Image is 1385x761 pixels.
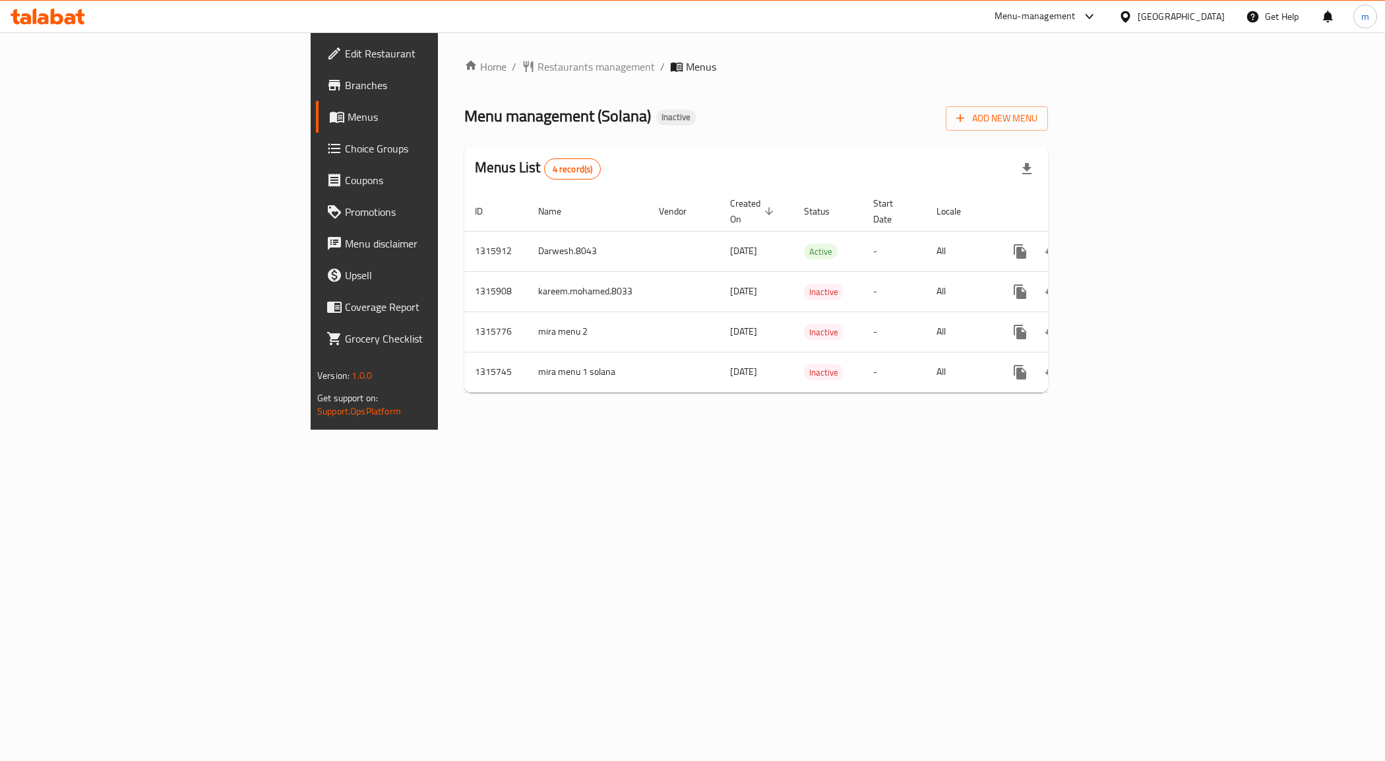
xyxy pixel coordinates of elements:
h2: Menus List [475,158,601,180]
div: Inactive [804,364,844,380]
span: ID [475,203,500,219]
a: Coupons [316,164,542,196]
div: Menu-management [995,9,1076,24]
span: Vendor [659,203,704,219]
div: Active [804,244,838,259]
button: Change Status [1036,356,1068,388]
span: Promotions [345,204,532,220]
span: 4 record(s) [545,163,601,176]
a: Branches [316,69,542,101]
a: Upsell [316,259,542,291]
span: Version: [317,367,350,384]
a: Menus [316,101,542,133]
button: Change Status [1036,316,1068,348]
span: [DATE] [730,323,757,340]
span: [DATE] [730,363,757,380]
th: Actions [994,191,1142,232]
a: Support.OpsPlatform [317,403,401,420]
a: Coverage Report [316,291,542,323]
span: Inactive [804,284,844,300]
span: Edit Restaurant [345,46,532,61]
span: Choice Groups [345,141,532,156]
span: Menu management ( Solana ) [464,101,651,131]
span: Created On [730,195,778,227]
button: more [1004,356,1036,388]
td: All [926,312,994,352]
span: Menus [686,59,716,75]
div: Inactive [656,110,696,125]
button: more [1004,236,1036,267]
button: more [1004,276,1036,308]
td: mira menu 1 solana [528,352,648,392]
span: Menus [348,109,532,125]
span: Inactive [804,325,844,340]
span: Grocery Checklist [345,331,532,347]
nav: breadcrumb [464,59,1048,75]
td: - [863,352,926,392]
div: [GEOGRAPHIC_DATA] [1138,9,1225,24]
span: 1.0.0 [352,367,372,384]
button: more [1004,316,1036,348]
td: Darwesh.8043 [528,231,648,271]
span: [DATE] [730,282,757,300]
div: Export file [1011,153,1043,185]
span: Locale [937,203,978,219]
span: Coverage Report [345,299,532,315]
span: Inactive [804,365,844,380]
span: Get support on: [317,389,378,407]
a: Restaurants management [522,59,655,75]
td: - [863,312,926,352]
span: Add New Menu [956,110,1037,127]
span: Inactive [656,112,696,123]
td: - [863,231,926,271]
span: [DATE] [730,242,757,259]
li: / [660,59,665,75]
span: Status [804,203,847,219]
div: Inactive [804,324,844,340]
td: All [926,271,994,312]
span: Start Date [873,195,910,227]
span: Restaurants management [538,59,655,75]
div: Total records count [544,158,601,180]
span: Name [538,203,578,219]
span: Upsell [345,267,532,283]
span: Coupons [345,172,532,188]
button: Change Status [1036,276,1068,308]
td: mira menu 2 [528,312,648,352]
td: All [926,352,994,392]
button: Change Status [1036,236,1068,267]
td: All [926,231,994,271]
table: enhanced table [464,191,1142,393]
a: Promotions [316,196,542,228]
td: - [863,271,926,312]
a: Menu disclaimer [316,228,542,259]
a: Grocery Checklist [316,323,542,354]
button: Add New Menu [946,106,1048,131]
td: kareem.mohamed.8033 [528,271,648,312]
a: Choice Groups [316,133,542,164]
span: Menu disclaimer [345,236,532,251]
span: Branches [345,77,532,93]
span: m [1361,9,1369,24]
span: Active [804,244,838,259]
a: Edit Restaurant [316,38,542,69]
